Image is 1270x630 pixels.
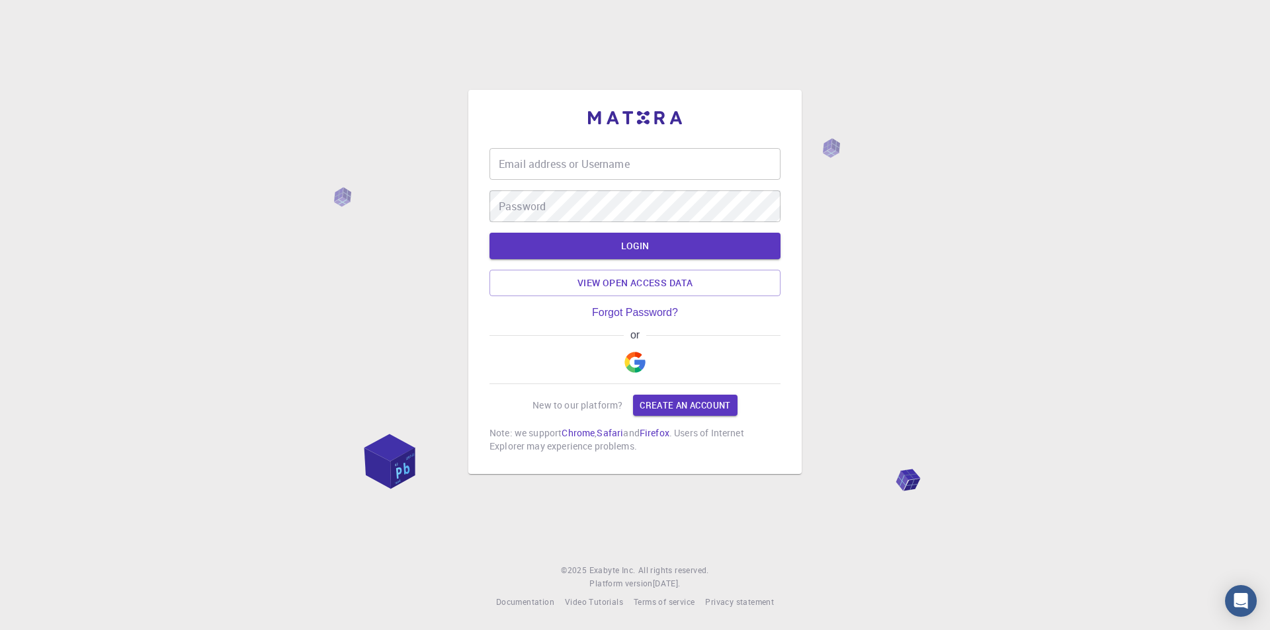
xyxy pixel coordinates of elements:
[653,577,681,590] a: [DATE].
[633,395,737,416] a: Create an account
[489,270,781,296] a: View open access data
[640,426,669,439] a: Firefox
[1225,585,1257,617] div: Open Intercom Messenger
[705,596,774,609] a: Privacy statement
[638,564,709,577] span: All rights reserved.
[653,578,681,588] span: [DATE] .
[589,565,636,575] span: Exabyte Inc.
[634,596,695,607] span: Terms of service
[489,426,781,453] p: Note: we support , and . Users of Internet Explorer may experience problems.
[705,596,774,607] span: Privacy statement
[589,564,636,577] a: Exabyte Inc.
[561,564,589,577] span: © 2025
[597,426,623,439] a: Safari
[532,399,622,412] p: New to our platform?
[562,426,595,439] a: Chrome
[496,596,554,609] a: Documentation
[489,233,781,259] button: LOGIN
[565,596,623,609] a: Video Tutorials
[592,307,678,319] a: Forgot Password?
[634,596,695,609] a: Terms of service
[496,596,554,607] span: Documentation
[565,596,623,607] span: Video Tutorials
[624,352,646,373] img: Google
[589,577,652,590] span: Platform version
[624,329,646,341] span: or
